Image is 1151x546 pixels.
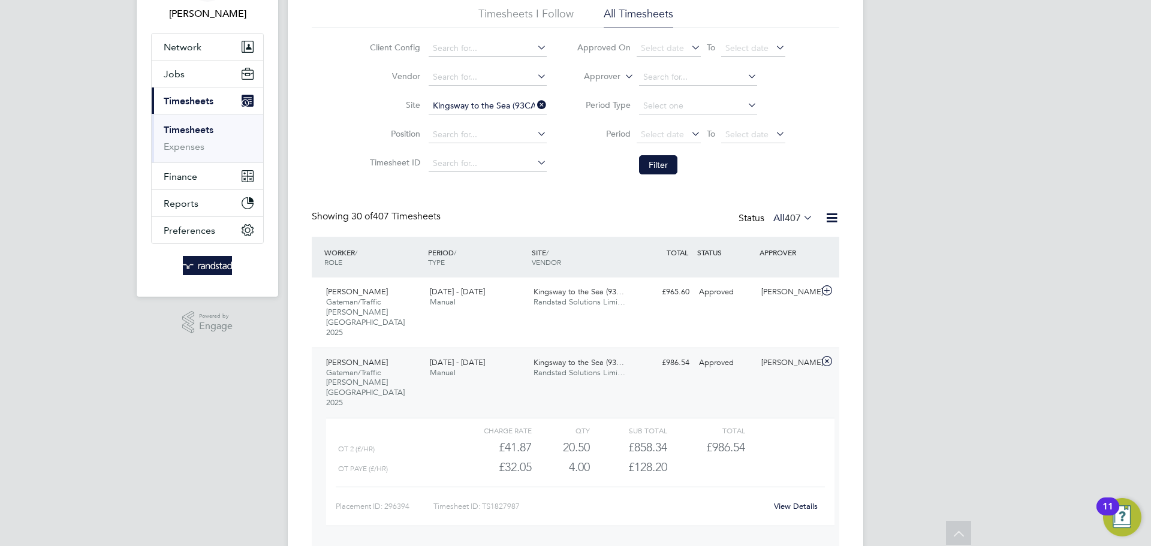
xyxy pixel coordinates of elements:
span: Reports [164,198,198,209]
span: 30 of [351,210,373,222]
span: [DATE] - [DATE] [430,286,485,297]
div: Charge rate [454,423,532,438]
label: All [773,212,813,224]
div: APPROVER [757,242,819,263]
span: Kingsway to the Sea (93… [534,286,624,297]
span: 407 Timesheets [351,210,441,222]
label: Position [366,128,420,139]
label: Approver [567,71,620,83]
span: [PERSON_NAME] [326,357,388,367]
label: Vendor [366,71,420,82]
button: Reports [152,190,263,216]
span: [DATE] - [DATE] [430,357,485,367]
input: Search for... [639,69,757,86]
div: [PERSON_NAME] [757,353,819,373]
div: £128.20 [590,457,667,477]
label: Client Config [366,42,420,53]
span: / [355,248,357,257]
div: Sub Total [590,423,667,438]
span: / [546,248,549,257]
span: ROLE [324,257,342,267]
span: Select date [725,43,769,53]
div: Showing [312,210,443,223]
button: Timesheets [152,88,263,114]
span: Bradley Soan [151,7,264,21]
div: 11 [1102,506,1113,522]
div: WORKER [321,242,425,273]
a: Go to home page [151,256,264,275]
div: £32.05 [454,457,532,477]
span: Gateman/Traffic [PERSON_NAME] [GEOGRAPHIC_DATA] 2025 [326,367,405,408]
input: Search for... [429,155,547,172]
span: To [703,126,719,141]
div: QTY [532,423,590,438]
span: Network [164,41,201,53]
a: Powered byEngage [182,311,233,334]
span: Gateman/Traffic [PERSON_NAME] [GEOGRAPHIC_DATA] 2025 [326,297,405,337]
div: Timesheet ID: TS1827987 [433,497,766,516]
div: Approved [694,353,757,373]
a: Timesheets [164,124,213,135]
div: 20.50 [532,438,590,457]
button: Jobs [152,61,263,87]
div: Total [667,423,745,438]
span: Randstad Solutions Limi… [534,297,625,307]
div: SITE [529,242,632,273]
div: PERIOD [425,242,529,273]
span: £986.54 [706,440,745,454]
span: [PERSON_NAME] [326,286,388,297]
li: All Timesheets [604,7,673,28]
div: STATUS [694,242,757,263]
div: £986.54 [632,353,694,373]
div: £965.60 [632,282,694,302]
input: Search for... [429,126,547,143]
span: Jobs [164,68,185,80]
input: Search for... [429,69,547,86]
span: TOTAL [667,248,688,257]
span: Kingsway to the Sea (93… [534,357,624,367]
button: Open Resource Center, 11 new notifications [1103,498,1141,536]
span: Finance [164,171,197,182]
input: Select one [639,98,757,114]
label: Period [577,128,631,139]
div: Status [739,210,815,227]
span: Engage [199,321,233,331]
span: Manual [430,367,456,378]
span: / [454,248,456,257]
span: Manual [430,297,456,307]
label: Approved On [577,42,631,53]
span: OT 2 (£/HR) [338,445,375,453]
div: £858.34 [590,438,667,457]
li: Timesheets I Follow [478,7,574,28]
div: Placement ID: 296394 [336,497,433,516]
button: Finance [152,163,263,189]
span: Select date [641,43,684,53]
span: Randstad Solutions Limi… [534,367,625,378]
span: Timesheets [164,95,213,107]
input: Search for... [429,98,547,114]
a: Expenses [164,141,204,152]
div: £41.87 [454,438,532,457]
span: Select date [641,129,684,140]
input: Search for... [429,40,547,57]
span: Powered by [199,311,233,321]
div: [PERSON_NAME] [757,282,819,302]
div: Timesheets [152,114,263,162]
span: TYPE [428,257,445,267]
a: View Details [774,501,818,511]
div: Approved [694,282,757,302]
button: Preferences [152,217,263,243]
button: Filter [639,155,677,174]
label: Timesheet ID [366,157,420,168]
label: Period Type [577,99,631,110]
button: Network [152,34,263,60]
span: Select date [725,129,769,140]
span: VENDOR [532,257,561,267]
span: To [703,40,719,55]
span: Preferences [164,225,215,236]
div: 4.00 [532,457,590,477]
label: Site [366,99,420,110]
span: OT PAYE (£/HR) [338,464,388,473]
span: 407 [785,212,801,224]
img: randstad-logo-retina.png [183,256,233,275]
